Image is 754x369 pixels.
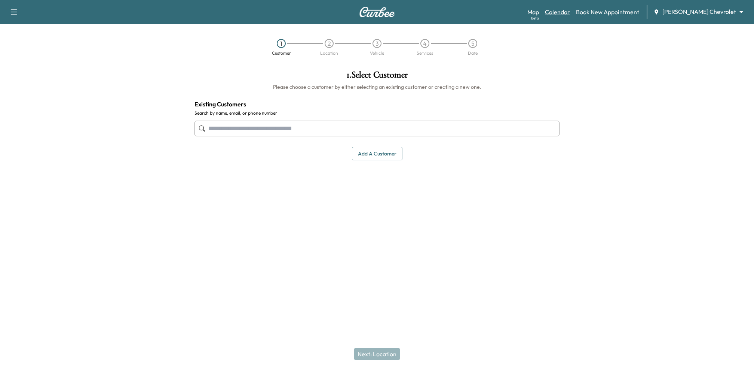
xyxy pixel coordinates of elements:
[468,51,478,55] div: Date
[370,51,384,55] div: Vehicle
[325,39,334,48] div: 2
[194,100,560,109] h4: Existing Customers
[531,15,539,21] div: Beta
[527,7,539,16] a: MapBeta
[352,147,402,161] button: Add a customer
[277,39,286,48] div: 1
[576,7,639,16] a: Book New Appointment
[662,7,736,16] span: [PERSON_NAME] Chevrolet
[194,70,560,83] h1: 1 . Select Customer
[420,39,429,48] div: 4
[320,51,338,55] div: Location
[373,39,381,48] div: 3
[417,51,433,55] div: Services
[545,7,570,16] a: Calendar
[468,39,477,48] div: 5
[272,51,291,55] div: Customer
[194,110,560,116] label: Search by name, email, or phone number
[194,83,560,91] h6: Please choose a customer by either selecting an existing customer or creating a new one.
[359,7,395,17] img: Curbee Logo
